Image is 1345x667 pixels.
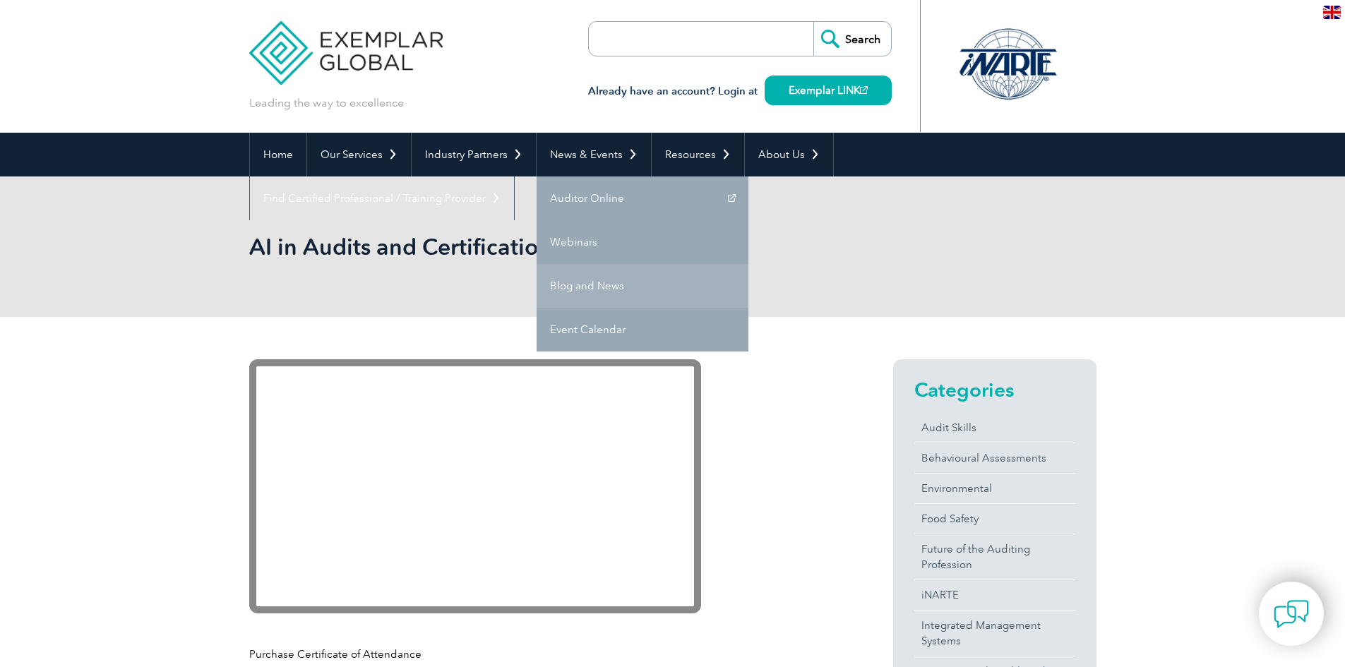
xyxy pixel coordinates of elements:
a: Home [250,133,306,176]
a: Find Certified Professional / Training Provider [250,176,514,220]
img: en [1323,6,1341,19]
a: iNARTE [914,580,1075,610]
h3: Already have an account? Login at [588,83,892,100]
a: Our Services [307,133,411,176]
h2: Categories [914,378,1075,401]
a: Webinars [537,220,748,264]
a: About Us [745,133,833,176]
input: Search [813,22,891,56]
a: Event Calendar [537,308,748,351]
a: News & Events [537,133,651,176]
p: Purchase Certificate of Attendance [249,647,842,662]
p: Leading the way to excellence [249,95,404,111]
a: Auditor Online [537,176,748,220]
img: contact-chat.png [1274,596,1309,632]
a: Blog and News [537,264,748,308]
a: Resources [652,133,744,176]
a: Future of the Auditing Profession [914,534,1075,579]
h1: AI in Audits and Certification [249,233,791,260]
a: Integrated Management Systems [914,611,1075,656]
a: Environmental [914,474,1075,503]
a: Exemplar LINK [765,76,892,105]
a: Industry Partners [412,133,536,176]
img: open_square.png [860,86,868,94]
a: Food Safety [914,504,1075,534]
iframe: YouTube video player [249,359,701,613]
a: Audit Skills [914,413,1075,443]
a: Behavioural Assessments [914,443,1075,473]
